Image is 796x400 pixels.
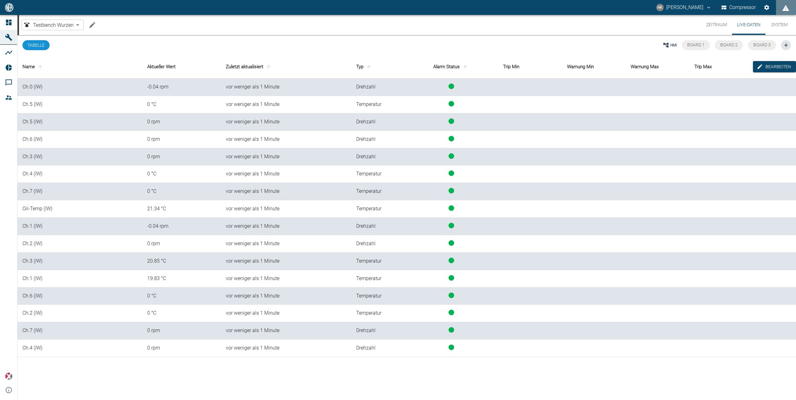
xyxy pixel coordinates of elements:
[147,310,216,317] div: -0.003052 °C
[449,153,454,159] span: status-running
[351,218,404,235] td: Drehzahl
[687,42,705,47] span: Board 1
[226,327,346,334] div: 8.10.2025, 15:02:38
[147,188,216,195] div: -0.003052 °C
[17,113,142,131] td: Ch.5 (IW)
[351,340,404,357] td: Drehzahl
[449,310,454,315] span: status-running
[449,188,454,193] span: status-running
[17,253,142,270] td: Ch.3 (IW)
[17,288,142,305] td: Ch.6 (IW)
[351,305,404,322] td: Temperatur
[562,55,626,79] th: Warnung Min
[147,275,216,282] div: 19.828844 °C
[226,275,346,282] div: 8.10.2025, 15:02:38
[351,96,404,113] td: Temperatur
[732,15,765,35] button: Live-Daten
[449,136,454,141] span: status-running
[449,345,454,350] span: status-running
[86,19,99,31] button: Machine bearbeiten
[226,136,346,143] div: 8.10.2025, 15:02:38
[17,183,142,200] td: Ch.7 (IW)
[226,153,346,160] div: 8.10.2025, 15:02:38
[351,270,404,288] td: Temperatur
[17,270,142,288] td: Ch.1 (IW)
[351,183,404,200] td: Temperatur
[221,55,351,79] th: Zuletzt aktualisiert
[449,293,454,298] span: status-running
[147,345,216,352] div: 0 rpm
[147,258,216,265] div: 20.848212 °C
[498,55,562,79] th: Trip Min
[147,223,216,230] div: -0.038147555 rpm
[17,340,142,357] td: Ch.4 (IW)
[656,4,664,11] div: HK
[351,235,404,253] td: Drehzahl
[17,218,142,235] td: Ch.1 (IW)
[449,327,454,333] span: status-running
[147,136,216,143] div: 0 rpm
[689,55,753,79] th: Trip Max
[351,79,404,96] td: Drehzahl
[147,118,216,126] div: 0 rpm
[147,83,216,91] div: -0.038147555 rpm
[36,64,44,70] span: sort-name
[147,293,216,300] div: -0.003052 °C
[351,55,404,79] th: Typ
[449,223,454,228] span: status-running
[147,205,216,212] div: 21.339584 °C
[226,118,346,126] div: 8.10.2025, 15:02:38
[449,170,454,176] span: status-running
[365,64,373,70] span: sort-type
[670,42,677,48] span: HMI
[226,258,346,265] div: 8.10.2025, 15:02:38
[351,322,404,340] td: Drehzahl
[449,275,454,281] span: status-running
[404,55,498,79] th: Alarm Status
[147,101,216,108] div: -0.003052 °C
[351,253,404,270] td: Temperatur
[226,83,346,91] div: 8.10.2025, 15:02:38
[17,235,142,253] td: Ch.2 (IW)
[17,305,142,322] td: Ch.2 (IW)
[147,327,216,334] div: 0 rpm
[226,310,346,317] div: 8.10.2025, 15:02:38
[449,240,454,246] span: status-running
[33,21,74,29] span: Testbench Wurzen
[17,200,142,218] td: Oil-Temp (IW)
[226,223,346,230] div: 8.10.2025, 15:02:38
[226,205,346,212] div: 8.10.2025, 15:02:38
[351,200,404,218] td: Temperatur
[226,293,346,300] div: 8.10.2025, 15:02:38
[147,153,216,160] div: 0 rpm
[449,83,454,89] span: status-running
[701,15,732,35] button: Zeitraum
[351,165,404,183] td: Temperatur
[351,113,404,131] td: Drehzahl
[265,64,273,70] span: sort-time
[4,3,14,12] img: logo
[626,55,689,79] th: Warnung Max
[461,64,469,70] span: sort-status
[351,131,404,148] td: Drehzahl
[226,170,346,178] div: 8.10.2025, 15:02:38
[720,42,738,47] span: Board 2
[720,2,757,13] button: Compressor
[147,170,216,178] div: -0.003052 °C
[753,61,796,73] button: edit-alarms
[147,240,216,247] div: 0 rpm
[142,55,221,79] th: Aktueller Wert
[5,373,12,380] img: Xplore Logo
[17,322,142,340] td: Ch.7 (IW)
[351,288,404,305] td: Temperatur
[226,101,346,108] div: 8.10.2025, 15:02:38
[761,2,772,13] button: Einstellungen
[17,148,142,166] td: Ch.3 (IW)
[449,118,454,124] span: status-running
[23,21,74,29] a: Testbench Wurzen
[351,148,404,166] td: Drehzahl
[17,79,142,96] td: Ch.0 (IW)
[449,205,454,211] span: status-running
[226,188,346,195] div: 8.10.2025, 15:02:38
[765,15,794,35] button: System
